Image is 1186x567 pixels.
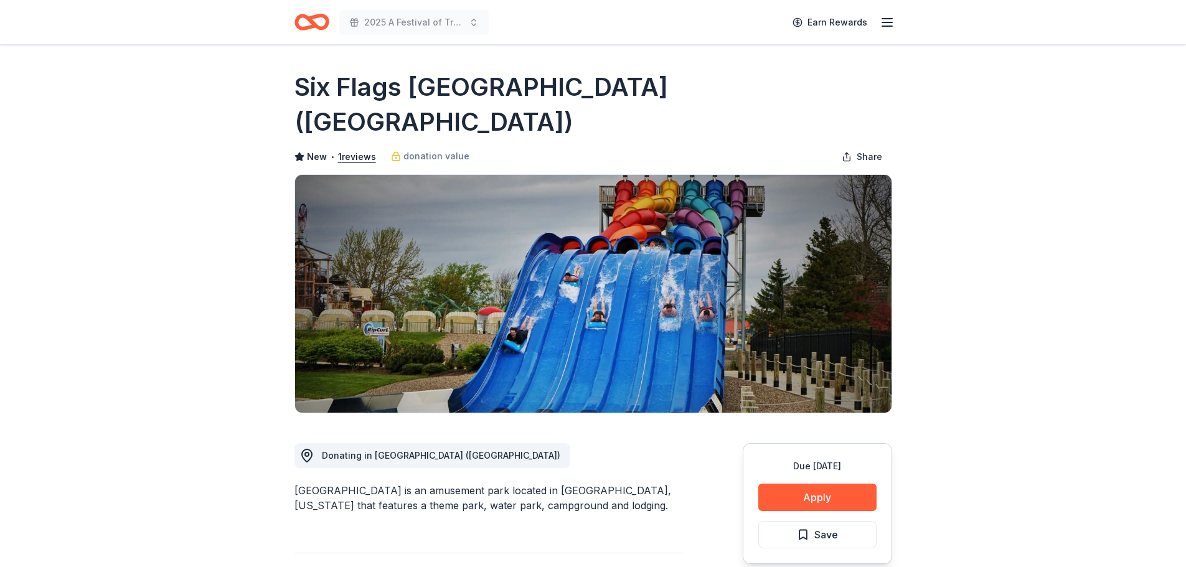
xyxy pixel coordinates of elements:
span: New [307,149,327,164]
span: Save [814,527,838,543]
div: [GEOGRAPHIC_DATA] is an amusement park located in [GEOGRAPHIC_DATA], [US_STATE] that features a t... [294,483,683,513]
img: Image for Six Flags Darien Lake (Corfu) [295,175,892,413]
span: donation value [403,149,469,164]
button: 2025 A Festival of Trees Event [339,10,489,35]
button: Apply [758,484,877,511]
a: Earn Rewards [785,11,875,34]
a: donation value [391,149,469,164]
button: Share [832,144,892,169]
div: Due [DATE] [758,459,877,474]
span: • [330,152,334,162]
button: 1reviews [338,149,376,164]
h1: Six Flags [GEOGRAPHIC_DATA] ([GEOGRAPHIC_DATA]) [294,70,892,139]
span: Share [857,149,882,164]
button: Save [758,521,877,548]
a: Home [294,7,329,37]
span: Donating in [GEOGRAPHIC_DATA] ([GEOGRAPHIC_DATA]) [322,450,560,461]
span: 2025 A Festival of Trees Event [364,15,464,30]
